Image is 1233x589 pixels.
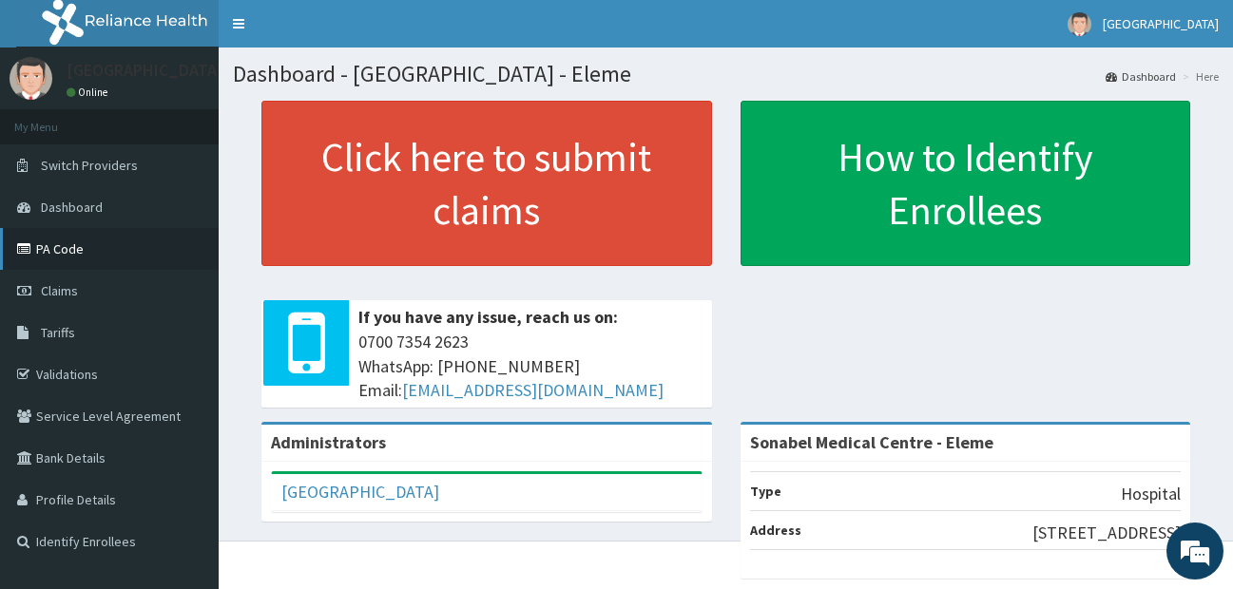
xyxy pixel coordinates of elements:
[233,62,1219,86] h1: Dashboard - [GEOGRAPHIC_DATA] - Eleme
[1068,12,1091,36] img: User Image
[10,389,362,456] textarea: Type your message and hit 'Enter'
[41,282,78,299] span: Claims
[750,483,781,500] b: Type
[41,199,103,216] span: Dashboard
[358,330,703,403] span: 0700 7354 2623 WhatsApp: [PHONE_NUMBER] Email:
[281,481,439,503] a: [GEOGRAPHIC_DATA]
[41,324,75,341] span: Tariffs
[99,106,319,131] div: Chat with us now
[1103,15,1219,32] span: [GEOGRAPHIC_DATA]
[261,101,712,266] a: Click here to submit claims
[358,306,618,328] b: If you have any issue, reach us on:
[750,522,801,539] b: Address
[1032,521,1181,545] p: [STREET_ADDRESS]
[10,57,52,100] img: User Image
[750,431,993,453] strong: Sonabel Medical Centre - Eleme
[312,9,357,55] div: Minimize live chat window
[1178,68,1219,85] li: Here
[67,62,223,79] p: [GEOGRAPHIC_DATA]
[741,101,1191,266] a: How to Identify Enrollees
[271,431,386,453] b: Administrators
[67,85,112,99] a: Online
[41,157,138,174] span: Switch Providers
[1121,482,1181,506] p: Hospital
[1106,68,1176,85] a: Dashboard
[35,95,77,142] img: d_794563401_company_1708531726252_794563401
[110,175,262,367] span: We're online!
[402,379,664,401] a: [EMAIL_ADDRESS][DOMAIN_NAME]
